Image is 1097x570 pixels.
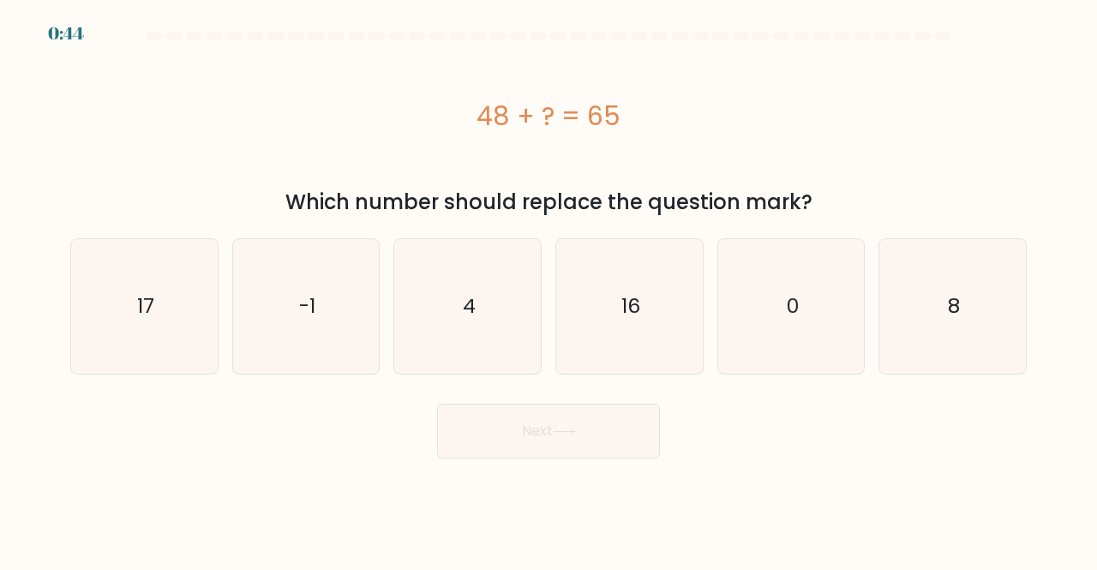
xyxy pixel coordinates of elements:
[137,292,154,321] text: 17
[463,292,476,321] text: 4
[621,292,640,321] text: 16
[81,187,1016,218] div: Which number should replace the question mark?
[948,292,960,321] text: 8
[48,21,84,46] div: 0:44
[437,404,660,459] button: Next
[787,292,799,321] text: 0
[70,97,1027,135] div: 48 + ? = 65
[299,292,315,321] text: -1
